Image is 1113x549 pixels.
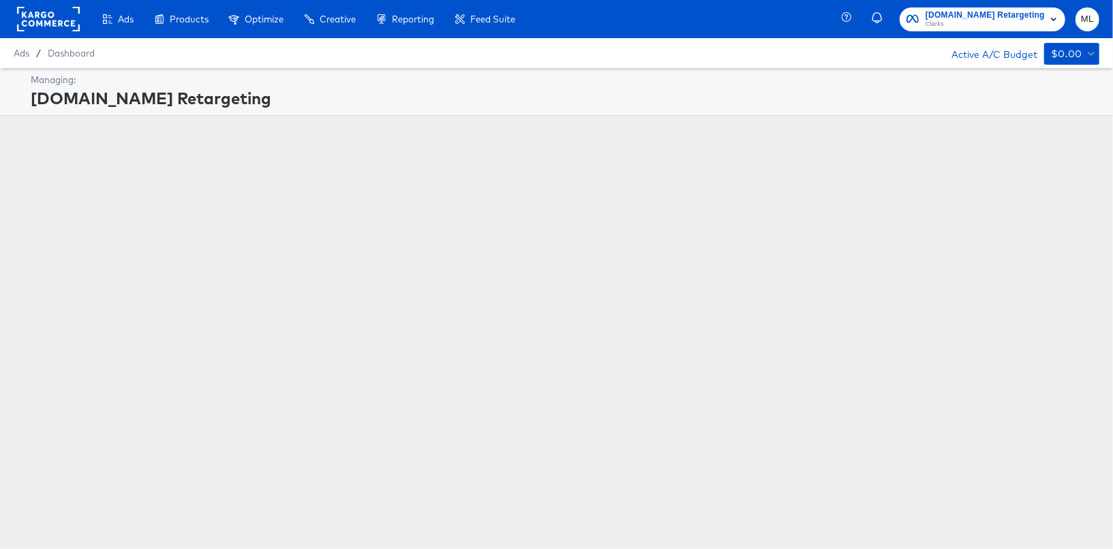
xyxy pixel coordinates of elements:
[48,48,95,59] a: Dashboard
[392,14,434,25] span: Reporting
[900,7,1065,31] button: [DOMAIN_NAME] RetargetingClarks
[170,14,209,25] span: Products
[31,87,1096,110] div: [DOMAIN_NAME] Retargeting
[320,14,356,25] span: Creative
[1076,7,1099,31] button: ML
[245,14,284,25] span: Optimize
[31,74,1096,87] div: Managing:
[470,14,515,25] span: Feed Suite
[937,43,1037,63] div: Active A/C Budget
[1081,12,1094,27] span: ML
[118,14,134,25] span: Ads
[926,8,1045,22] span: [DOMAIN_NAME] Retargeting
[14,48,29,59] span: Ads
[1051,46,1082,63] div: $0.00
[29,48,48,59] span: /
[1044,43,1099,65] button: $0.00
[926,19,1045,30] span: Clarks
